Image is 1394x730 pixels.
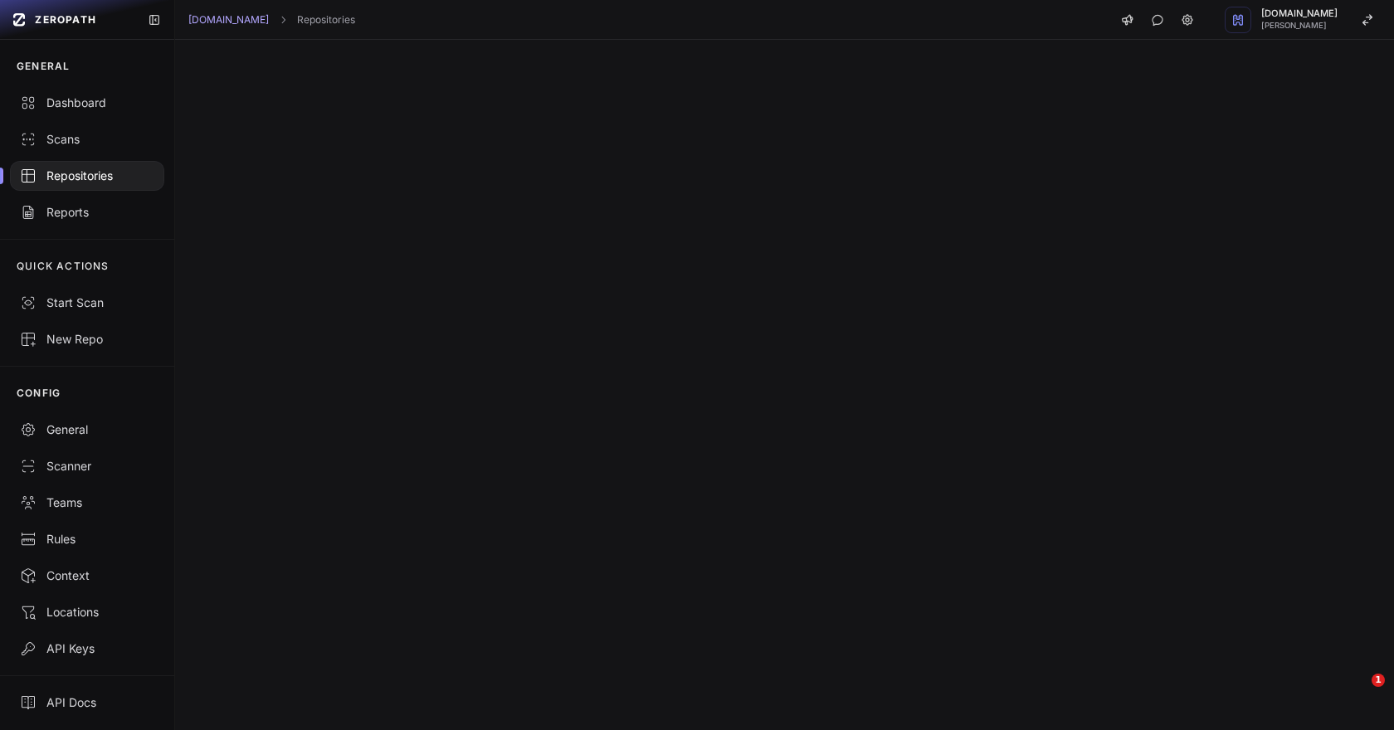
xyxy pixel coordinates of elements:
div: New Repo [20,331,154,348]
div: Scans [20,131,154,148]
div: Dashboard [20,95,154,111]
a: Repositories [297,13,355,27]
a: [DOMAIN_NAME] [188,13,269,27]
div: Teams [20,494,154,511]
div: Context [20,567,154,584]
div: General [20,421,154,438]
div: Start Scan [20,294,154,311]
svg: chevron right, [277,14,289,26]
div: Locations [20,604,154,620]
p: CONFIG [17,387,61,400]
span: 1 [1372,674,1385,687]
iframe: Intercom live chat [1338,674,1377,713]
span: ZEROPATH [35,13,96,27]
p: QUICK ACTIONS [17,260,110,273]
div: Repositories [20,168,154,184]
div: API Keys [20,640,154,657]
a: ZEROPATH [7,7,134,33]
div: Scanner [20,458,154,474]
span: [PERSON_NAME] [1261,22,1338,30]
div: Reports [20,204,154,221]
div: API Docs [20,694,154,711]
nav: breadcrumb [188,13,355,27]
span: [DOMAIN_NAME] [1261,9,1338,18]
div: Rules [20,531,154,547]
p: GENERAL [17,60,70,73]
